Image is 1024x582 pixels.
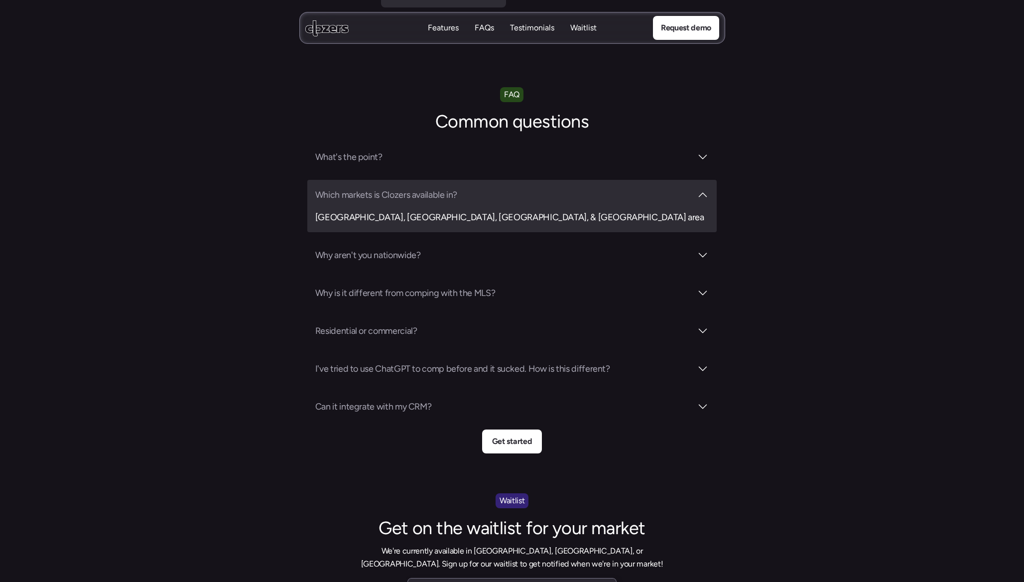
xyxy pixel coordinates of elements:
p: Testimonials [510,22,554,33]
h3: Residential or commercial? [315,324,692,338]
h3: What's the point? [315,150,692,164]
p: Request demo [660,21,711,34]
a: WaitlistWaitlist [570,22,597,34]
p: FAQ [504,88,519,101]
h3: I've tried to use ChatGPT to comp before and it sucked. How is this different? [315,362,692,376]
h3: [GEOGRAPHIC_DATA], [GEOGRAPHIC_DATA], [GEOGRAPHIC_DATA], & [GEOGRAPHIC_DATA] area [315,210,709,224]
a: FAQsFAQs [475,22,494,34]
p: Features [428,22,459,33]
h3: Which markets is Clozers available in? [315,188,692,202]
p: Features [428,33,459,44]
a: TestimonialsTestimonials [510,22,554,34]
p: Testimonials [510,33,554,44]
h2: Common questions [343,110,681,134]
a: FeaturesFeatures [428,22,459,34]
p: We're currently available in [GEOGRAPHIC_DATA], [GEOGRAPHIC_DATA], or [GEOGRAPHIC_DATA]. Sign up ... [343,545,681,570]
p: Waitlist [570,33,597,44]
h3: Why aren't you nationwide? [315,248,692,262]
a: Request demo [652,16,719,40]
p: Waitlist [500,494,524,507]
h3: Why is it different from comping with the MLS? [315,286,692,300]
p: FAQs [475,33,494,44]
p: FAQs [475,22,494,33]
p: Get started [492,435,532,448]
h3: Can it integrate with my CRM? [315,400,692,414]
p: Waitlist [570,22,597,33]
a: Get started [482,430,542,453]
h2: Get on the waitlist for your market [343,516,681,541]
